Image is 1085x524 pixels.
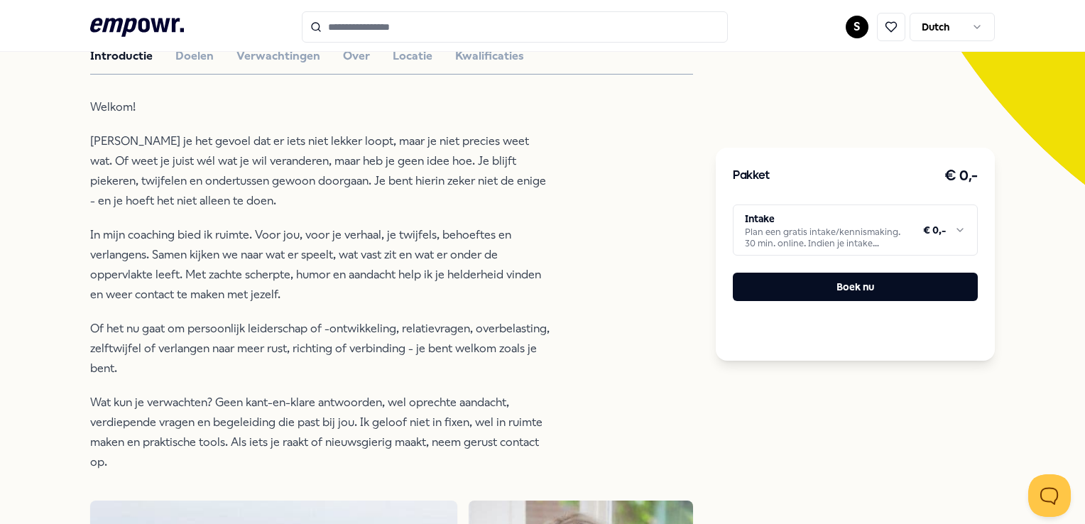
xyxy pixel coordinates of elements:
button: Doelen [175,47,214,65]
p: In mijn coaching bied ik ruimte. Voor jou, voor je verhaal, je twijfels, behoeftes en verlangens.... [90,225,552,305]
p: Wat kun je verwachten? Geen kant-en-klare antwoorden, wel oprechte aandacht, verdiepende vragen e... [90,393,552,472]
h3: € 0,- [944,165,978,187]
p: [PERSON_NAME] je het gevoel dat er iets niet lekker loopt, maar je niet precies weet wat. Of weet... [90,131,552,211]
input: Search for products, categories or subcategories [302,11,728,43]
button: Introductie [90,47,153,65]
p: Welkom! [90,97,552,117]
p: Of het nu gaat om persoonlijk leiderschap of -ontwikkeling, relatievragen, overbelasting, zelftwi... [90,319,552,378]
h3: Pakket [733,167,770,185]
button: Kwalificaties [455,47,524,65]
button: Locatie [393,47,432,65]
iframe: Help Scout Beacon - Open [1028,474,1071,517]
button: Over [343,47,370,65]
button: S [846,16,868,38]
button: Verwachtingen [236,47,320,65]
button: Boek nu [733,273,977,301]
